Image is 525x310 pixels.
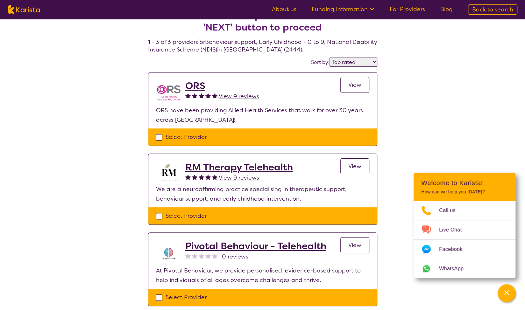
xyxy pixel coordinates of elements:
[156,240,181,266] img: s8av3rcikle0tbnjpqc8.png
[185,174,191,180] img: fullstar
[439,225,469,235] span: Live Chat
[192,93,197,98] img: fullstar
[219,173,259,183] a: View 9 reviews
[205,93,211,98] img: fullstar
[156,80,181,106] img: nspbnteb0roocrxnmwip.png
[348,241,361,249] span: View
[272,5,296,13] a: About us
[348,162,361,170] span: View
[185,93,191,98] img: fullstar
[340,237,369,253] a: View
[421,179,508,187] h2: Welcome to Karista!
[440,5,453,13] a: Blog
[312,5,374,13] a: Funding Information
[156,10,370,33] h2: Select one or more providers and click the 'NEXT' button to proceed
[468,4,517,15] a: Back to search
[156,184,369,203] p: We are a neuroaffirming practice specialising in therapeutic support, behaviour support, and earl...
[205,174,211,180] img: fullstar
[421,189,508,195] p: How can we help you [DATE]?
[219,92,259,101] a: View 9 reviews
[199,253,204,258] img: nonereviewstar
[340,77,369,93] a: View
[192,174,197,180] img: fullstar
[185,253,191,258] img: nonereviewstar
[472,6,513,13] span: Back to search
[498,284,515,302] button: Channel Menu
[212,93,217,98] img: fullstar
[439,264,471,273] span: WhatsApp
[205,253,211,258] img: nonereviewstar
[185,162,293,173] a: RM Therapy Telehealth
[348,81,361,89] span: View
[219,93,259,100] span: View 9 reviews
[414,259,515,278] a: Web link opens in a new tab.
[390,5,425,13] a: For Providers
[156,162,181,184] img: b3hjthhf71fnbidirs13.png
[212,253,217,258] img: nonereviewstar
[340,158,369,174] a: View
[439,206,463,215] span: Call us
[192,253,197,258] img: nonereviewstar
[185,80,259,92] a: ORS
[414,201,515,278] ul: Choose channel
[199,93,204,98] img: fullstar
[414,173,515,278] div: Channel Menu
[212,174,217,180] img: fullstar
[199,174,204,180] img: fullstar
[222,252,248,261] span: 0 reviews
[185,240,326,252] a: Pivotal Behaviour - Telehealth
[156,106,369,125] p: ORS have been providing Allied Health Services that work for over 30 years across [GEOGRAPHIC_DATA]!
[8,5,40,14] img: Karista logo
[439,245,470,254] span: Facebook
[156,266,369,285] p: At Pivotal Behaviour, we provide personalised, evidence-based support to help individuals of all ...
[219,174,259,182] span: View 9 reviews
[311,59,330,65] label: Sort by:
